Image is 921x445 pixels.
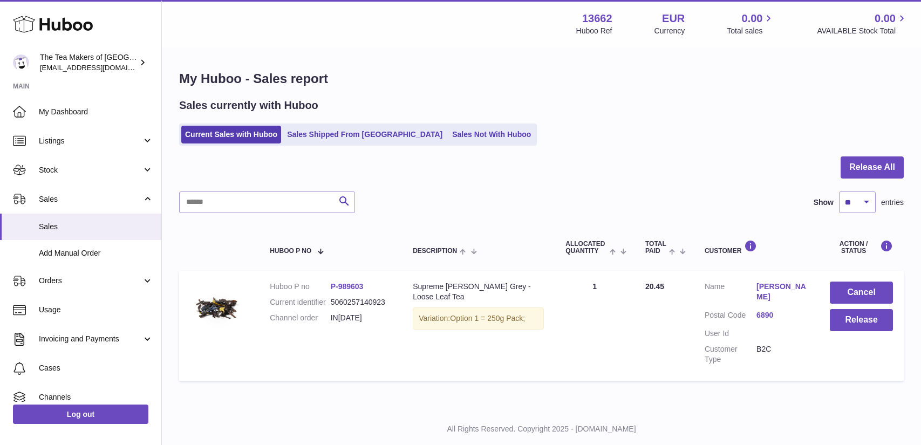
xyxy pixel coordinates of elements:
[39,107,153,117] span: My Dashboard
[814,197,834,208] label: Show
[727,26,775,36] span: Total sales
[39,392,153,402] span: Channels
[875,11,896,26] span: 0.00
[39,363,153,373] span: Cases
[270,297,331,307] dt: Current identifier
[705,344,756,365] dt: Customer Type
[645,241,666,255] span: Total paid
[13,405,148,424] a: Log out
[830,309,893,331] button: Release
[654,26,685,36] div: Currency
[555,271,635,380] td: 1
[881,197,904,208] span: entries
[645,282,664,291] span: 20.45
[817,11,908,36] a: 0.00 AVAILABLE Stock Total
[39,165,142,175] span: Stock
[662,11,685,26] strong: EUR
[413,282,544,302] div: Supreme [PERSON_NAME] Grey - Loose Leaf Tea
[727,11,775,36] a: 0.00 Total sales
[756,310,808,320] a: 6890
[190,282,244,336] img: Product-7-Supreme-Earl-Grey-Black-Tea-Loose-Leaf-Macro-Web.jpg
[565,241,606,255] span: ALLOCATED Quantity
[582,11,612,26] strong: 13662
[270,313,331,323] dt: Channel order
[179,98,318,113] h2: Sales currently with Huboo
[576,26,612,36] div: Huboo Ref
[39,334,142,344] span: Invoicing and Payments
[39,276,142,286] span: Orders
[39,222,153,232] span: Sales
[170,424,912,434] p: All Rights Reserved. Copyright 2025 - [DOMAIN_NAME]
[331,297,392,307] dd: 5060257140923
[40,52,137,73] div: The Tea Makers of [GEOGRAPHIC_DATA]
[756,344,808,365] dd: B2C
[830,282,893,304] button: Cancel
[39,194,142,204] span: Sales
[270,282,331,292] dt: Huboo P no
[40,63,159,72] span: [EMAIL_ADDRESS][DOMAIN_NAME]
[450,314,525,323] span: Option 1 = 250g Pack;
[705,310,756,323] dt: Postal Code
[817,26,908,36] span: AVAILABLE Stock Total
[705,240,808,255] div: Customer
[841,156,904,179] button: Release All
[742,11,763,26] span: 0.00
[283,126,446,143] a: Sales Shipped From [GEOGRAPHIC_DATA]
[179,70,904,87] h1: My Huboo - Sales report
[448,126,535,143] a: Sales Not With Huboo
[705,328,756,339] dt: User Id
[39,136,142,146] span: Listings
[413,307,544,330] div: Variation:
[39,248,153,258] span: Add Manual Order
[331,313,392,323] dd: IN[DATE]
[181,126,281,143] a: Current Sales with Huboo
[756,282,808,302] a: [PERSON_NAME]
[270,248,311,255] span: Huboo P no
[39,305,153,315] span: Usage
[705,282,756,305] dt: Name
[13,54,29,71] img: tea@theteamakers.co.uk
[331,282,364,291] a: P-989603
[413,248,457,255] span: Description
[830,240,893,255] div: Action / Status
